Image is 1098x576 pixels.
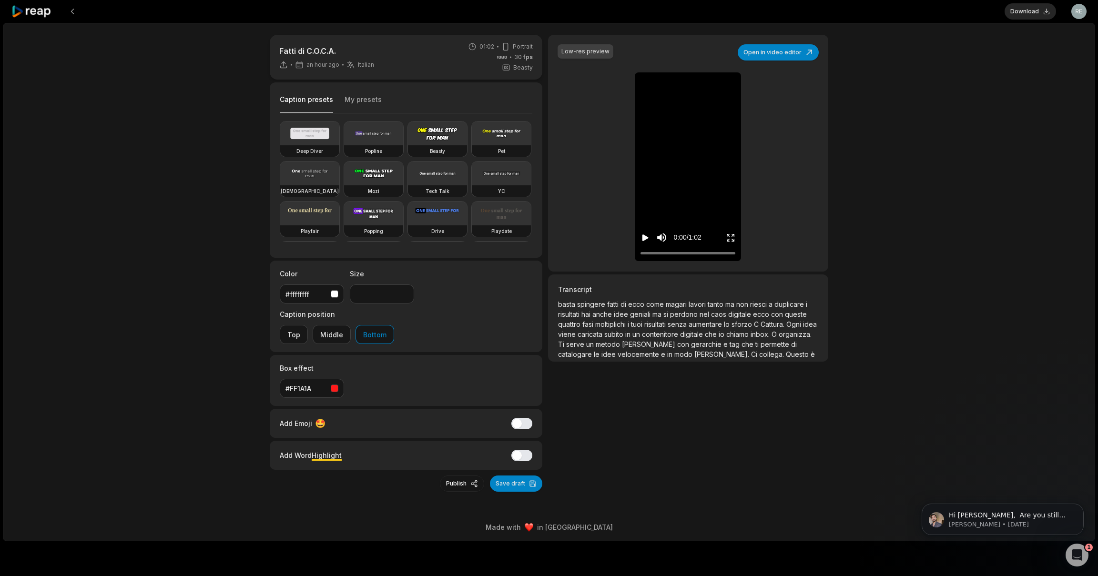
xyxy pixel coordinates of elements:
span: fps [523,53,533,61]
button: Middle [313,325,351,344]
span: [PERSON_NAME] [622,340,677,348]
h3: Popline [365,147,382,155]
button: Save draft [490,475,542,492]
h3: Playdate [491,227,512,235]
span: di [620,300,628,308]
span: aumentare [689,320,724,328]
span: fasi [582,320,595,328]
span: tuoi [631,320,644,328]
span: C [754,320,761,328]
span: io [719,330,726,338]
label: Color [280,269,344,279]
h3: Tech Talk [426,187,449,195]
span: fatti [607,300,620,308]
h3: YC [498,187,505,195]
span: senza [668,320,689,328]
span: catalogare [558,350,594,358]
span: che [705,330,719,338]
span: Ci [751,350,759,358]
span: un [586,340,596,348]
span: subito [604,330,625,338]
span: hai [581,310,592,318]
span: un [632,330,642,338]
span: i [806,300,807,308]
span: Portrait [513,42,533,51]
span: lo [724,320,732,328]
button: Open in video editor [738,44,819,61]
span: 30 [514,53,533,61]
span: modo [674,350,694,358]
span: moltiplichi [595,320,628,328]
span: Ogni [786,320,803,328]
span: caos [711,310,728,318]
span: O [772,330,779,338]
span: ma [725,300,736,308]
span: che [742,340,755,348]
span: Cattura. [761,320,786,328]
label: Size [350,269,414,279]
span: Ti [558,340,566,348]
iframe: Intercom notifications message [907,484,1098,550]
span: collega. [759,350,786,358]
span: i [628,320,631,328]
div: Low-res preview [561,47,610,56]
p: Fatti di C.O.C.A. [279,45,374,57]
span: e [723,340,730,348]
span: an hour ago [306,61,339,69]
span: ti [755,340,761,348]
span: e [661,350,667,358]
h3: Mozi [368,187,379,195]
span: serve [566,340,586,348]
span: risultati [558,310,581,318]
button: My presets [345,95,382,113]
div: 0:00 / 1:02 [673,232,701,243]
span: nel [700,310,711,318]
span: in [667,350,674,358]
div: Add Word [280,449,342,462]
button: Caption presets [280,95,333,113]
span: si [663,310,670,318]
h3: Pet [498,147,505,155]
h3: [DEMOGRAPHIC_DATA] [281,187,339,195]
span: viene [558,330,578,338]
h3: Beasty [430,147,445,155]
span: idee [601,350,618,358]
span: geniali [630,310,652,318]
h3: Deep Diver [296,147,323,155]
span: idea [803,320,817,328]
span: basta [558,300,577,308]
label: Caption position [280,309,394,319]
span: permette [761,340,791,348]
span: Highlight [312,451,342,459]
button: Top [280,325,308,344]
div: #ffffffff [285,289,327,299]
span: contenitore [642,330,680,338]
h3: Transcript [558,284,818,294]
span: queste [785,310,807,318]
span: ecco [628,300,646,308]
div: #FF1A1A [285,384,327,394]
span: digitale [680,330,705,338]
span: non [736,300,750,308]
span: con [677,340,691,348]
button: Bottom [356,325,394,344]
button: #FF1A1A [280,379,344,398]
span: gerarchie [691,340,723,348]
span: tanto [708,300,725,308]
div: Made with in [GEOGRAPHIC_DATA] [12,522,1086,532]
span: spingere [577,300,607,308]
span: quattro [558,320,582,328]
span: ma [652,310,663,318]
img: heart emoji [525,523,533,532]
span: Add Emoji [280,418,312,428]
span: Italian [358,61,374,69]
span: idee [614,310,630,318]
span: velocemente [618,350,661,358]
span: Beasty [513,63,533,72]
span: 1 [1085,544,1093,551]
span: sforzo [732,320,754,328]
span: 01:02 [479,42,494,51]
button: Publish [440,475,484,492]
span: in [625,330,632,338]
